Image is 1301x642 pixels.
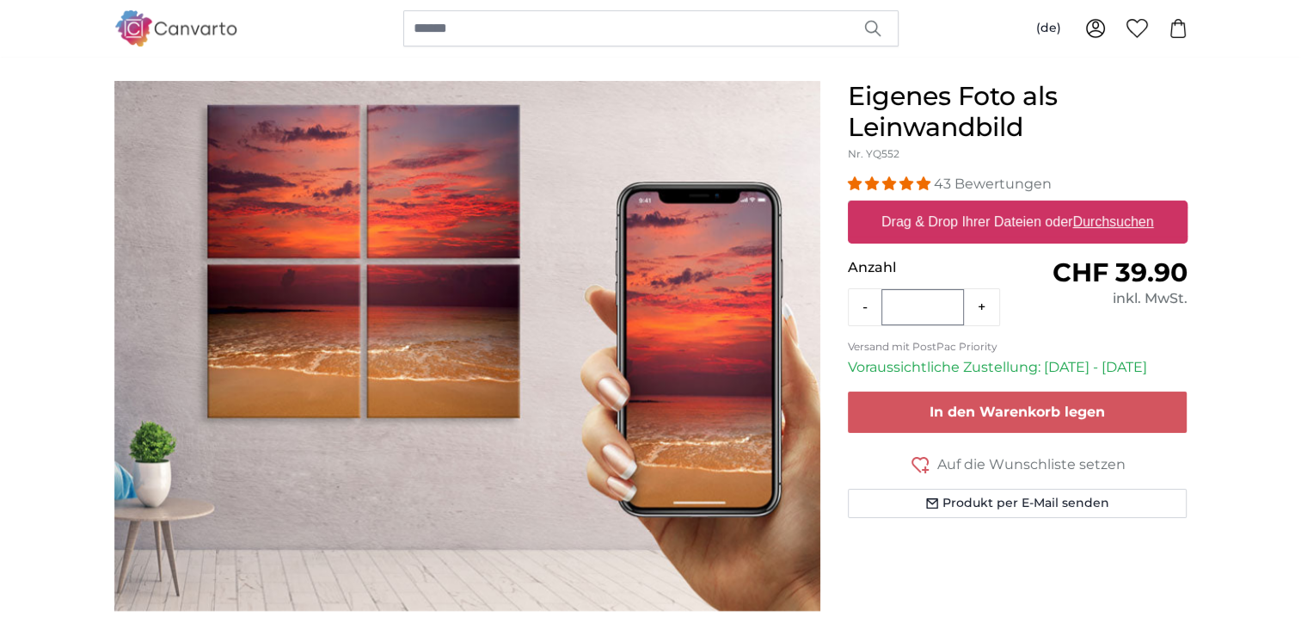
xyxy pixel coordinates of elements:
[1017,288,1187,309] div: inkl. MwSt.
[848,257,1017,278] p: Anzahl
[874,205,1161,239] label: Drag & Drop Ihrer Dateien oder
[1052,256,1187,288] span: CHF 39.90
[848,392,1187,433] button: In den Warenkorb legen
[848,454,1187,475] button: Auf die Wunschliste setzen
[934,176,1052,192] span: 43 Bewertungen
[114,81,820,611] div: 1 of 1
[848,357,1187,378] p: Voraussichtliche Zustellung: [DATE] - [DATE]
[937,454,1126,475] span: Auf die Wunschliste setzen
[930,404,1105,420] span: In den Warenkorb legen
[114,10,238,46] img: Canvarto
[849,290,881,324] button: -
[848,176,934,192] span: 4.98 stars
[1072,214,1153,229] u: Durchsuchen
[114,81,820,611] img: personalised-canvas-print
[848,147,899,160] span: Nr. YQ552
[848,489,1187,518] button: Produkt per E-Mail senden
[848,340,1187,354] p: Versand mit PostPac Priority
[1022,13,1075,44] button: (de)
[964,290,999,324] button: +
[848,81,1187,143] h1: Eigenes Foto als Leinwandbild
